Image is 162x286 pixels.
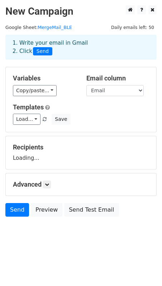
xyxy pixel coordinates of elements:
[33,47,52,56] span: Send
[13,85,57,96] a: Copy/paste...
[64,203,119,217] a: Send Test Email
[31,203,62,217] a: Preview
[7,39,155,55] div: 1. Write your email in Gmail 2. Click
[109,25,157,30] a: Daily emails left: 50
[13,74,76,82] h5: Variables
[5,25,72,30] small: Google Sheet:
[52,114,70,125] button: Save
[5,203,29,217] a: Send
[13,103,44,111] a: Templates
[86,74,149,82] h5: Email column
[109,24,157,31] span: Daily emails left: 50
[13,143,149,162] div: Loading...
[5,5,157,18] h2: New Campaign
[13,114,40,125] a: Load...
[38,25,72,30] a: MergeMail_BLE
[13,143,149,151] h5: Recipients
[13,181,149,188] h5: Advanced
